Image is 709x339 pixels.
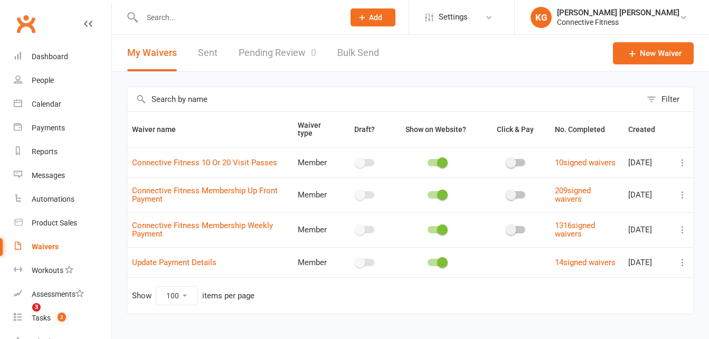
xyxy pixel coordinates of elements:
[623,212,672,247] td: [DATE]
[641,87,694,111] button: Filter
[32,290,84,298] div: Assessments
[239,35,316,71] a: Pending Review0
[32,266,63,275] div: Workouts
[132,158,277,167] a: Connective Fitness 10 Or 20 Visit Passes
[345,123,386,136] button: Draft?
[32,195,74,203] div: Automations
[198,35,218,71] a: Sent
[623,177,672,212] td: [DATE]
[32,76,54,84] div: People
[14,282,111,306] a: Assessments
[32,124,65,132] div: Payments
[337,35,379,71] a: Bulk Send
[497,125,534,134] span: Click & Pay
[132,125,187,134] span: Waiver name
[139,10,337,25] input: Search...
[32,303,41,312] span: 3
[628,123,667,136] button: Created
[14,45,111,69] a: Dashboard
[351,8,395,26] button: Add
[14,306,111,330] a: Tasks 2
[555,158,616,167] a: 10signed waivers
[14,187,111,211] a: Automations
[396,123,478,136] button: Show on Website?
[623,247,672,277] td: [DATE]
[132,221,273,239] a: Connective Fitness Membership Weekly Payment
[58,313,66,322] span: 2
[132,258,216,267] a: Update Payment Details
[555,221,595,239] a: 1316signed waivers
[487,123,545,136] button: Click & Pay
[132,186,278,204] a: Connective Fitness Membership Up Front Payment
[628,125,667,134] span: Created
[14,211,111,235] a: Product Sales
[555,258,616,267] a: 14signed waivers
[132,286,254,305] div: Show
[32,100,61,108] div: Calendar
[293,147,340,177] td: Member
[32,219,77,227] div: Product Sales
[202,291,254,300] div: items per page
[32,242,59,251] div: Waivers
[32,52,68,61] div: Dashboard
[555,186,591,204] a: 209signed waivers
[550,112,623,147] th: No. Completed
[405,125,466,134] span: Show on Website?
[369,13,382,22] span: Add
[14,259,111,282] a: Workouts
[14,69,111,92] a: People
[14,140,111,164] a: Reports
[14,235,111,259] a: Waivers
[11,303,36,328] iframe: Intercom live chat
[557,17,679,27] div: Connective Fitness
[439,5,468,29] span: Settings
[127,87,641,111] input: Search by name
[13,11,39,37] a: Clubworx
[557,8,679,17] div: [PERSON_NAME] [PERSON_NAME]
[14,92,111,116] a: Calendar
[32,147,58,156] div: Reports
[293,212,340,247] td: Member
[132,123,187,136] button: Waiver name
[32,314,51,322] div: Tasks
[32,171,65,180] div: Messages
[14,164,111,187] a: Messages
[623,147,672,177] td: [DATE]
[293,177,340,212] td: Member
[127,35,177,71] button: My Waivers
[661,93,679,106] div: Filter
[14,116,111,140] a: Payments
[613,42,694,64] a: New Waiver
[293,247,340,277] td: Member
[354,125,375,134] span: Draft?
[293,112,340,147] th: Waiver type
[531,7,552,28] div: KG
[311,47,316,58] span: 0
